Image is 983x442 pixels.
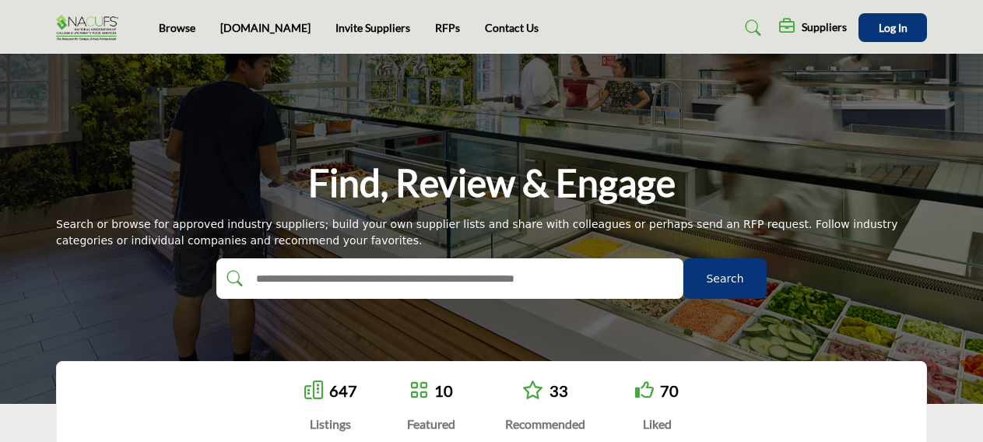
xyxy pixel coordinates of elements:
a: Contact Us [485,21,539,34]
a: 33 [549,381,568,400]
div: Listings [304,415,357,433]
button: Log In [858,13,927,42]
h1: Find, Review & Engage [308,159,676,207]
h5: Suppliers [802,20,847,34]
div: Suppliers [779,19,847,37]
span: Search [706,271,743,287]
a: RFPs [435,21,460,34]
a: Go to Recommended [522,381,543,402]
a: 10 [434,381,453,400]
span: Log In [879,21,908,34]
a: Invite Suppliers [335,21,410,34]
a: Search [730,16,771,40]
a: Browse [159,21,195,34]
i: Go to Liked [635,381,654,399]
a: [DOMAIN_NAME] [220,21,311,34]
div: Recommended [505,415,585,433]
div: Featured [407,415,455,433]
div: Liked [635,415,679,433]
button: Search [683,258,767,299]
a: Go to Featured [409,381,428,402]
img: Site Logo [56,15,126,40]
div: Search or browse for approved industry suppliers; build your own supplier lists and share with co... [56,216,927,249]
a: 70 [660,381,679,400]
a: 647 [329,381,357,400]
